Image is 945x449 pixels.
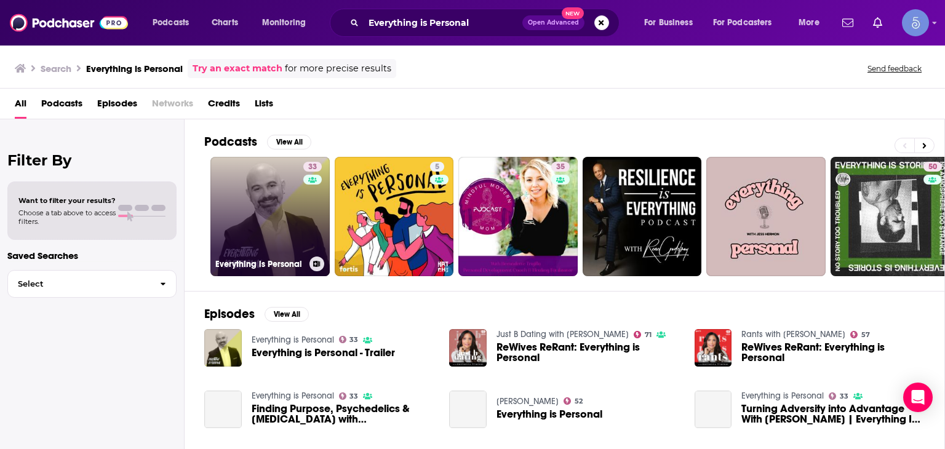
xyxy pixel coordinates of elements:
[204,329,242,367] img: Everything is Personal - Trailer
[902,9,929,36] span: Logged in as Spiral5-G1
[861,332,870,338] span: 57
[790,13,835,33] button: open menu
[41,93,82,119] a: Podcasts
[303,162,322,172] a: 33
[265,307,309,322] button: View All
[7,270,177,298] button: Select
[341,9,631,37] div: Search podcasts, credits, & more...
[902,9,929,36] button: Show profile menu
[496,329,629,340] a: Just B Dating with Bethenny Frankel
[7,250,177,261] p: Saved Searches
[741,403,925,424] span: Turning Adversity into Advantage With [PERSON_NAME] | Everything Is Personal
[215,259,305,269] h3: Everything is Personal
[204,134,311,149] a: PodcastsView All
[208,93,240,119] a: Credits
[556,161,565,173] span: 35
[435,161,439,173] span: 5
[212,14,238,31] span: Charts
[210,157,330,276] a: 33Everything is Personal
[496,342,680,363] a: ReWives ReRant: Everything is Personal
[741,342,925,363] a: ReWives ReRant: Everything is Personal
[267,135,311,149] button: View All
[252,335,334,345] a: Everything is Personal
[741,329,845,340] a: Rants with Bethenny Frankel
[253,13,322,33] button: open menu
[636,13,708,33] button: open menu
[204,391,242,428] a: Finding Purpose, Psychedelics & Personal Growth with Zahra Adloo | Everything Is Personal
[449,329,487,367] img: ReWives ReRant: Everything is Personal
[252,403,435,424] a: Finding Purpose, Psychedelics & Personal Growth with Zahra Adloo | Everything Is Personal
[204,306,255,322] h2: Episodes
[252,403,435,424] span: Finding Purpose, Psychedelics & [MEDICAL_DATA] with [PERSON_NAME] | Everything Is Personal
[364,13,522,33] input: Search podcasts, credits, & more...
[840,394,848,399] span: 33
[645,332,652,338] span: 71
[18,209,116,226] span: Choose a tab above to access filters.
[923,162,942,172] a: 50
[829,392,848,400] a: 33
[339,392,359,400] a: 33
[285,62,391,76] span: for more precise results
[255,93,273,119] a: Lists
[430,162,444,172] a: 5
[713,14,772,31] span: For Podcasters
[695,391,732,428] a: Turning Adversity into Advantage With Alan Lazaros | Everything Is Personal
[15,93,26,119] a: All
[349,394,358,399] span: 33
[10,11,128,34] img: Podchaser - Follow, Share and Rate Podcasts
[522,15,584,30] button: Open AdvancedNew
[152,93,193,119] span: Networks
[837,12,858,33] a: Show notifications dropdown
[7,151,177,169] h2: Filter By
[252,348,395,358] a: Everything is Personal - Trailer
[705,13,790,33] button: open menu
[695,329,732,367] img: ReWives ReRant: Everything is Personal
[41,63,71,74] h3: Search
[575,399,583,404] span: 52
[903,383,933,412] div: Open Intercom Messenger
[97,93,137,119] a: Episodes
[8,280,150,288] span: Select
[644,14,693,31] span: For Business
[252,391,334,401] a: Everything is Personal
[741,391,824,401] a: Everything is Personal
[449,391,487,428] a: Everything is Personal
[864,63,925,74] button: Send feedback
[262,14,306,31] span: Monitoring
[496,409,602,419] a: Everything is Personal
[496,396,559,407] a: Ray Bentley
[339,336,359,343] a: 33
[562,7,584,19] span: New
[193,62,282,76] a: Try an exact match
[335,157,454,276] a: 5
[86,63,183,74] h3: Everything is Personal
[868,12,887,33] a: Show notifications dropdown
[741,403,925,424] a: Turning Adversity into Advantage With Alan Lazaros | Everything Is Personal
[144,13,205,33] button: open menu
[153,14,189,31] span: Podcasts
[349,337,358,343] span: 33
[204,134,257,149] h2: Podcasts
[850,331,870,338] a: 57
[18,196,116,205] span: Want to filter your results?
[799,14,819,31] span: More
[564,397,583,405] a: 52
[204,13,245,33] a: Charts
[551,162,570,172] a: 35
[458,157,578,276] a: 35
[634,331,652,338] a: 71
[902,9,929,36] img: User Profile
[308,161,317,173] span: 33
